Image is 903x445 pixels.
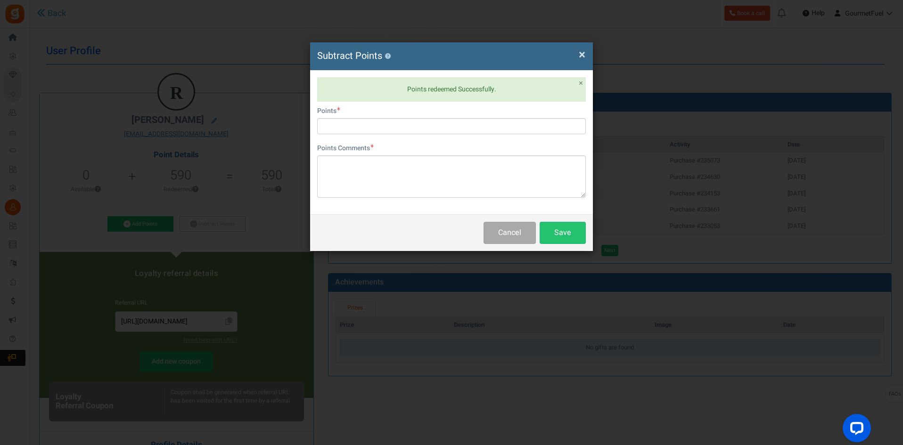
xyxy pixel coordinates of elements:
[317,106,340,116] label: Points
[317,49,586,63] h4: Subtract Points
[317,144,374,153] label: Points Comments
[579,77,583,89] span: ×
[579,46,585,64] span: ×
[484,222,536,244] button: Cancel
[385,53,391,59] button: ?
[540,222,586,244] button: Save
[317,77,586,102] div: Points redeemed Successfully.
